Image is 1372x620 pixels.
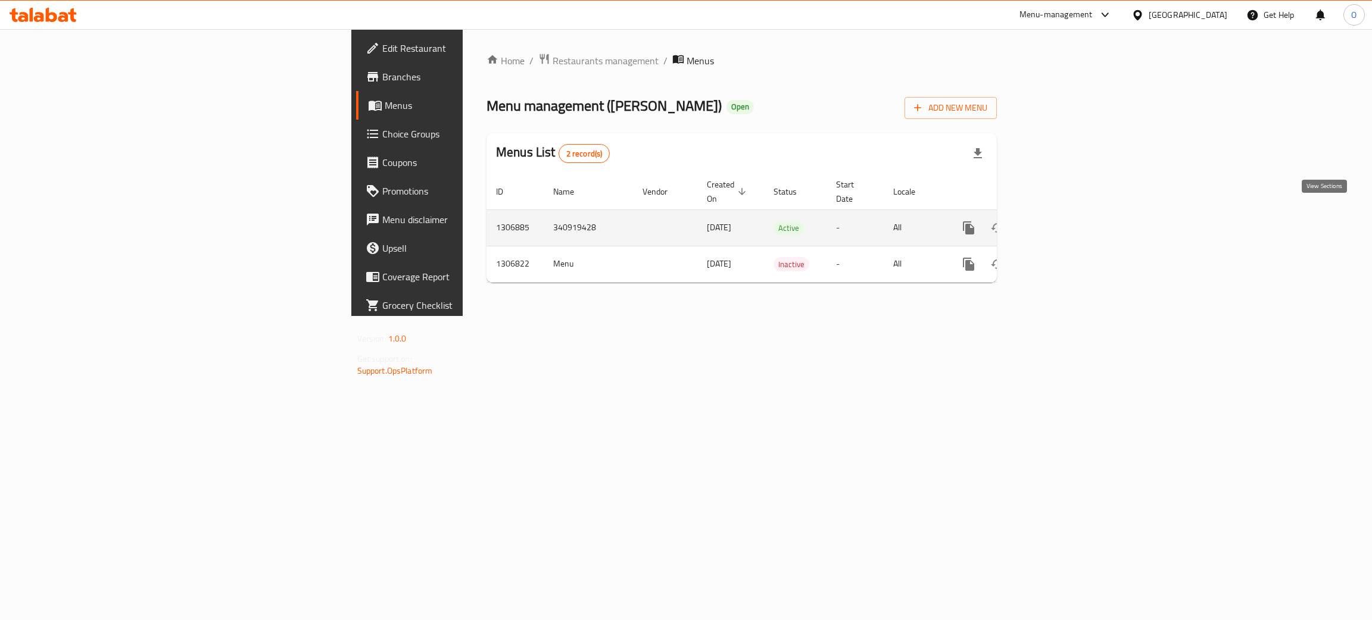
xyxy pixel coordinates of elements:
[983,250,1012,278] button: Change Status
[836,177,869,206] span: Start Date
[963,139,992,168] div: Export file
[774,184,812,199] span: Status
[382,298,571,312] span: Grocery Checklist
[538,53,659,68] a: Restaurants management
[884,209,945,246] td: All
[385,98,571,112] span: Menus
[553,184,590,199] span: Name
[559,144,610,163] div: Total records count
[356,91,581,120] a: Menus
[1019,8,1093,22] div: Menu-management
[487,53,997,68] nav: breadcrumb
[356,291,581,320] a: Grocery Checklist
[356,34,581,62] a: Edit Restaurant
[487,174,1078,283] table: enhanced table
[544,209,633,246] td: 340919428
[382,184,571,198] span: Promotions
[774,257,809,271] div: Inactive
[827,246,884,282] td: -
[893,184,931,199] span: Locale
[357,363,433,378] a: Support.OpsPlatform
[496,143,610,163] h2: Menus List
[1351,8,1357,21] span: O
[553,54,659,68] span: Restaurants management
[1149,8,1227,21] div: [GEOGRAPHIC_DATA]
[382,70,571,84] span: Branches
[357,331,386,346] span: Version:
[382,127,571,141] span: Choice Groups
[487,92,722,119] span: Menu management ( [PERSON_NAME] )
[827,209,884,246] td: -
[382,241,571,255] span: Upsell
[663,54,668,68] li: /
[382,41,571,55] span: Edit Restaurant
[356,148,581,177] a: Coupons
[356,177,581,205] a: Promotions
[643,184,683,199] span: Vendor
[559,148,610,159] span: 2 record(s)
[356,262,581,291] a: Coverage Report
[388,331,407,346] span: 1.0.0
[707,177,750,206] span: Created On
[707,220,731,235] span: [DATE]
[726,102,754,112] span: Open
[356,62,581,91] a: Branches
[726,100,754,114] div: Open
[955,250,983,278] button: more
[382,155,571,170] span: Coupons
[356,120,581,148] a: Choice Groups
[357,351,412,367] span: Get support on:
[945,174,1078,210] th: Actions
[687,54,714,68] span: Menus
[544,246,633,282] td: Menu
[382,212,571,227] span: Menu disclaimer
[774,258,809,271] span: Inactive
[955,214,983,242] button: more
[707,256,731,271] span: [DATE]
[356,234,581,262] a: Upsell
[774,221,804,235] div: Active
[382,270,571,284] span: Coverage Report
[983,214,1012,242] button: Change Status
[905,97,997,119] button: Add New Menu
[884,246,945,282] td: All
[356,205,581,234] a: Menu disclaimer
[914,101,987,115] span: Add New Menu
[496,184,519,199] span: ID
[774,221,804,235] span: Active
